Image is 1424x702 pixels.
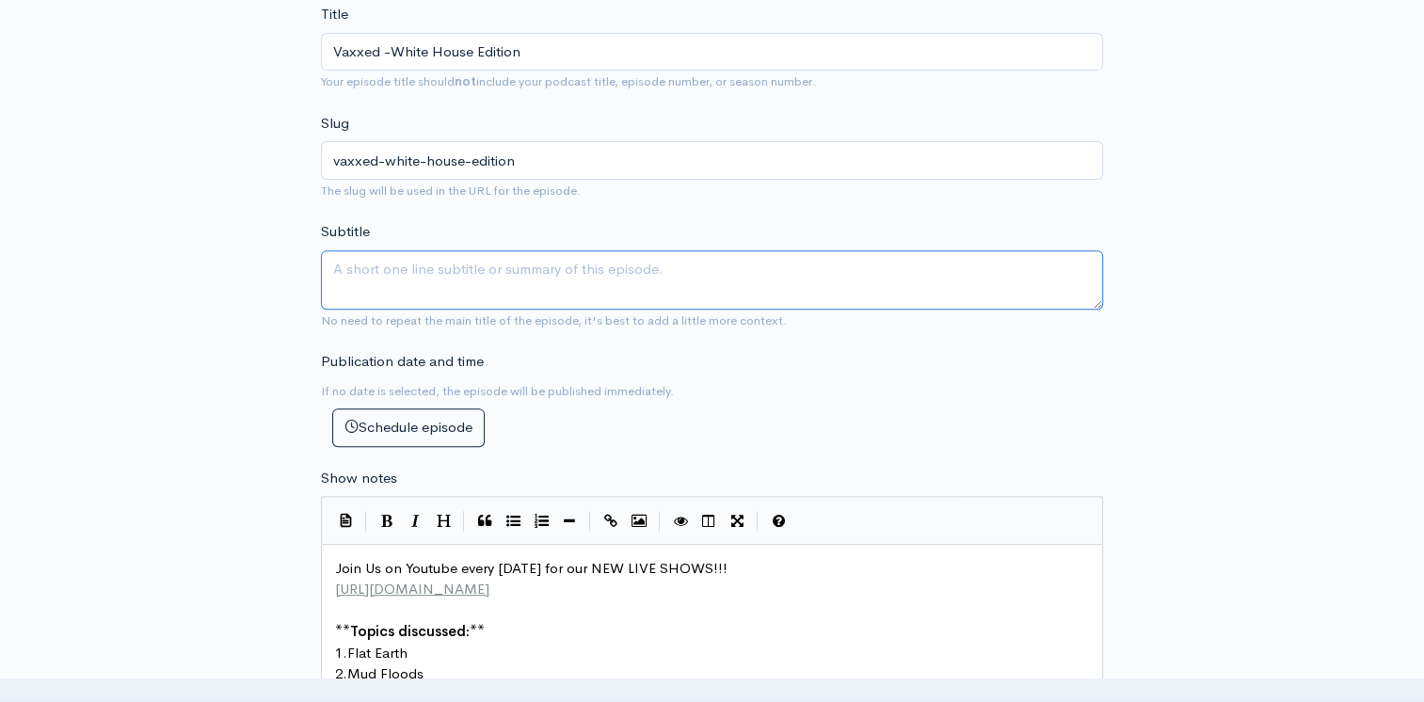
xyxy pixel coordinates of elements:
[321,312,787,328] small: No need to repeat the main title of the episode, it's best to add a little more context.
[321,183,581,199] small: The slug will be used in the URL for the episode.
[321,468,397,489] label: Show notes
[471,507,499,535] button: Quote
[321,221,370,243] label: Subtitle
[757,511,759,533] i: |
[373,507,401,535] button: Bold
[764,507,792,535] button: Markdown Guide
[321,113,349,135] label: Slug
[321,73,816,89] small: Your episode title should include your podcast title, episode number, or season number.
[429,507,457,535] button: Heading
[335,559,728,577] span: Join Us on Youtube every [DATE] for our NEW LIVE SHOWS!!!
[401,507,429,535] button: Italic
[321,141,1103,180] input: title-of-episode
[335,664,347,682] span: 2.
[527,507,555,535] button: Numbered List
[463,511,465,533] i: |
[347,664,424,682] span: Mud Floods
[723,507,751,535] button: Toggle Fullscreen
[335,644,347,662] span: 1.
[666,507,695,535] button: Toggle Preview
[365,511,367,533] i: |
[321,4,348,25] label: Title
[321,33,1103,72] input: What is the episode's title?
[321,351,484,373] label: Publication date and time
[625,507,653,535] button: Insert Image
[555,507,584,535] button: Insert Horizontal Line
[347,644,408,662] span: Flat Earth
[659,511,661,533] i: |
[499,507,527,535] button: Generic List
[335,580,489,598] span: [URL][DOMAIN_NAME]
[597,507,625,535] button: Create Link
[695,507,723,535] button: Toggle Side by Side
[331,505,360,534] button: Insert Show Notes Template
[350,622,470,640] span: Topics discussed:
[321,383,674,399] small: If no date is selected, the episode will be published immediately.
[332,408,485,447] button: Schedule episode
[589,511,591,533] i: |
[455,73,476,89] strong: not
